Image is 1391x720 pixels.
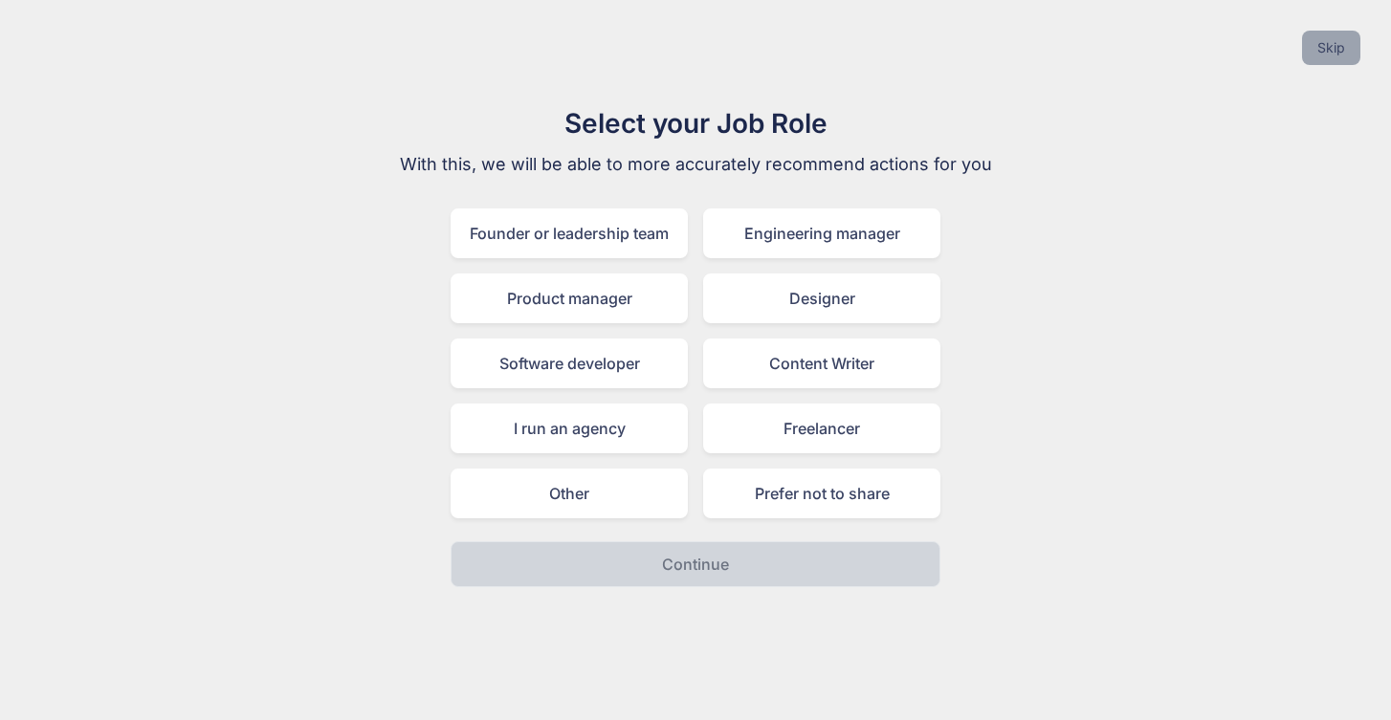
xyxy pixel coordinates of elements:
[451,404,688,453] div: I run an agency
[703,208,940,258] div: Engineering manager
[451,469,688,518] div: Other
[703,469,940,518] div: Prefer not to share
[374,151,1017,178] p: With this, we will be able to more accurately recommend actions for you
[451,273,688,323] div: Product manager
[451,541,940,587] button: Continue
[1302,31,1360,65] button: Skip
[374,103,1017,143] h1: Select your Job Role
[451,208,688,258] div: Founder or leadership team
[662,553,729,576] p: Continue
[703,273,940,323] div: Designer
[703,404,940,453] div: Freelancer
[703,338,940,388] div: Content Writer
[451,338,688,388] div: Software developer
